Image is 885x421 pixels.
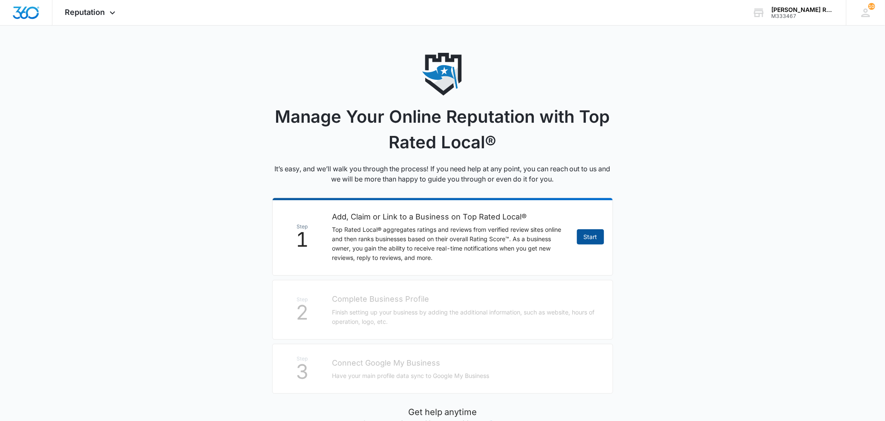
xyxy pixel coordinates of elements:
p: It’s easy, and we’ll walk you through the process! If you need help at any point, you can reach o... [272,164,613,184]
div: 1 [281,224,324,249]
p: Top Rated Local® aggregates ratings and reviews from verified review sites online and then ranks ... [332,225,568,262]
a: Start [577,229,604,245]
span: 10 [868,3,875,10]
span: Reputation [65,8,105,17]
div: account name [772,6,834,13]
img: reputation icon [421,53,464,95]
span: Step [281,224,324,229]
h1: Manage Your Online Reputation with Top Rated Local® [272,104,613,155]
div: account id [772,13,834,19]
h5: Get help anytime [347,406,539,418]
div: notifications count [868,3,875,10]
h2: Add, Claim or Link to a Business on Top Rated Local® [332,211,568,223]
